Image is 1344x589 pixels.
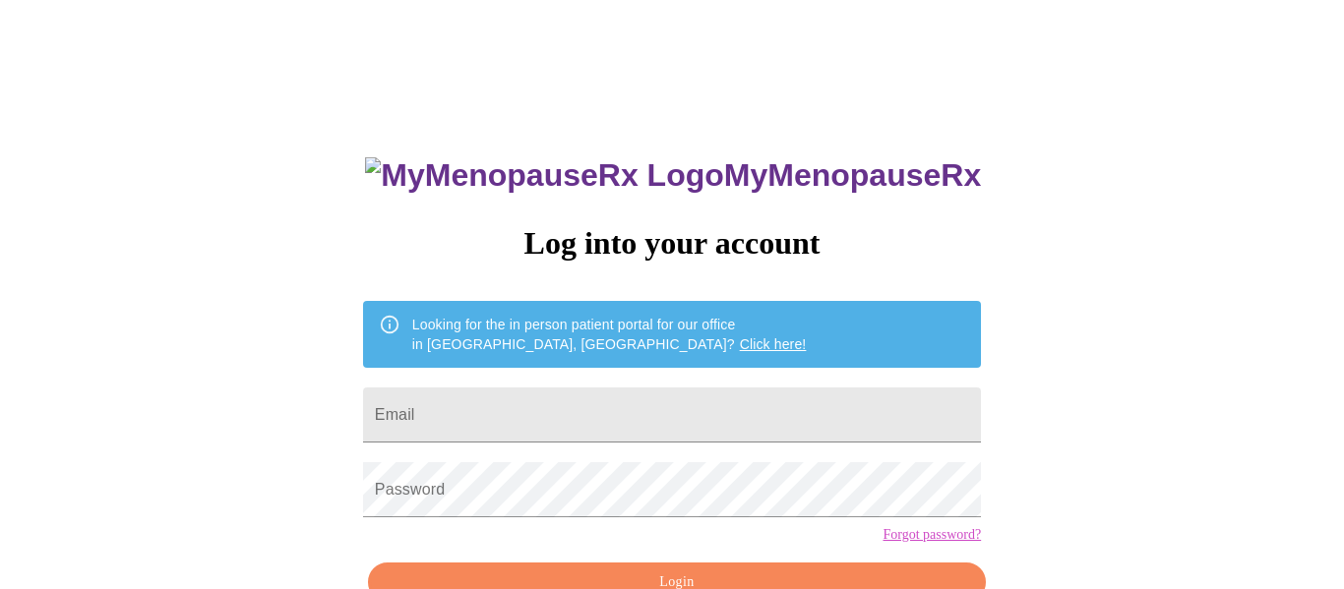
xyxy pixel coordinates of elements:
h3: Log into your account [363,225,981,262]
img: MyMenopauseRx Logo [365,157,723,194]
a: Forgot password? [883,527,981,543]
div: Looking for the in person patient portal for our office in [GEOGRAPHIC_DATA], [GEOGRAPHIC_DATA]? [412,307,807,362]
h3: MyMenopauseRx [365,157,981,194]
a: Click here! [740,336,807,352]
